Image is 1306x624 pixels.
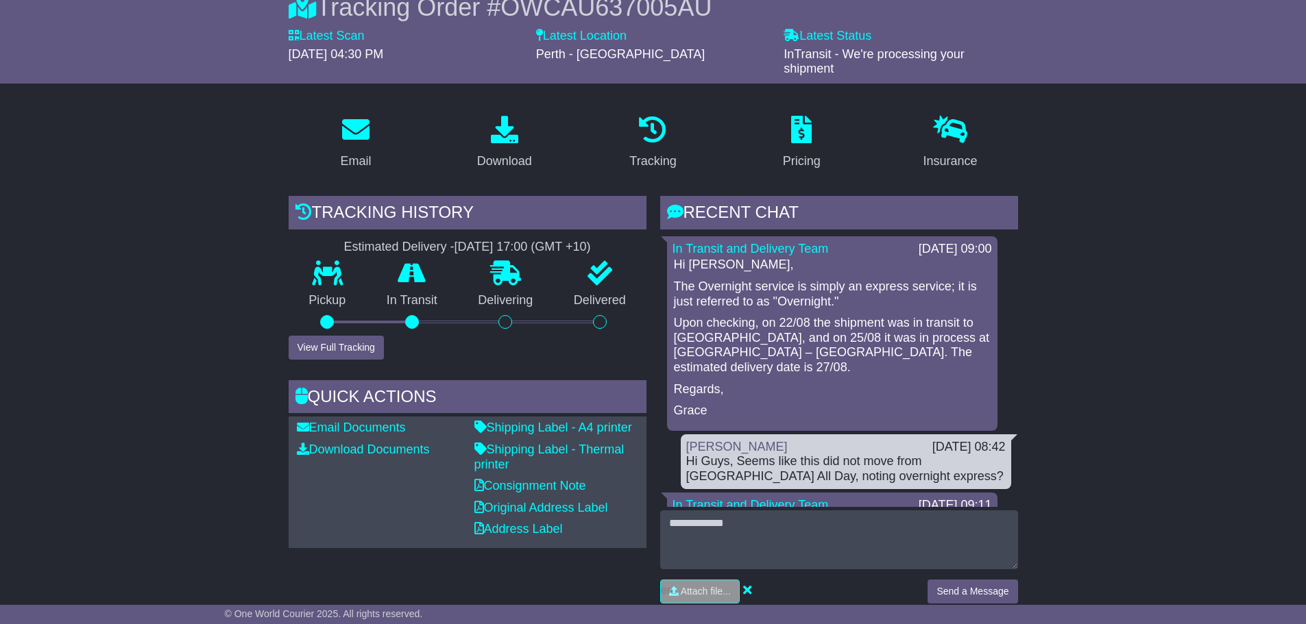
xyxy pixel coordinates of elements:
[784,47,965,76] span: InTransit - We're processing your shipment
[289,293,367,308] p: Pickup
[455,240,591,255] div: [DATE] 17:00 (GMT +10)
[774,111,830,175] a: Pricing
[474,501,608,514] a: Original Address Label
[686,440,788,453] a: [PERSON_NAME]
[928,579,1017,603] button: Send a Message
[674,403,991,419] p: Grace
[474,442,625,471] a: Shipping Label - Thermal printer
[783,152,821,171] div: Pricing
[474,421,632,434] a: Shipping Label - A4 printer
[297,421,406,434] a: Email Documents
[784,29,871,44] label: Latest Status
[674,382,991,397] p: Regards,
[629,152,676,171] div: Tracking
[289,29,365,44] label: Latest Scan
[289,380,646,417] div: Quick Actions
[458,293,554,308] p: Delivering
[289,336,384,360] button: View Full Tracking
[340,152,371,171] div: Email
[289,240,646,255] div: Estimated Delivery -
[468,111,541,175] a: Download
[331,111,380,175] a: Email
[674,258,991,273] p: Hi [PERSON_NAME],
[366,293,458,308] p: In Transit
[474,522,563,536] a: Address Label
[915,111,987,175] a: Insurance
[674,279,991,309] p: The Overnight service is simply an express service; it is just referred to as "Overnight."
[536,47,705,61] span: Perth - [GEOGRAPHIC_DATA]
[923,152,978,171] div: Insurance
[225,608,423,619] span: © One World Courier 2025. All rights reserved.
[919,498,992,513] div: [DATE] 09:11
[660,196,1018,233] div: RECENT CHAT
[673,242,829,255] a: In Transit and Delivery Team
[932,440,1006,455] div: [DATE] 08:42
[297,442,430,456] a: Download Documents
[674,316,991,375] p: Upon checking, on 22/08 the shipment was in transit to [GEOGRAPHIC_DATA], and on 25/08 it was in ...
[477,152,532,171] div: Download
[536,29,627,44] label: Latest Location
[673,498,829,512] a: In Transit and Delivery Team
[686,454,1006,484] div: Hi Guys, Seems like this did not move from [GEOGRAPHIC_DATA] All Day, noting overnight express?
[289,196,646,233] div: Tracking history
[289,47,384,61] span: [DATE] 04:30 PM
[620,111,685,175] a: Tracking
[474,479,586,492] a: Consignment Note
[553,293,646,308] p: Delivered
[919,242,992,257] div: [DATE] 09:00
